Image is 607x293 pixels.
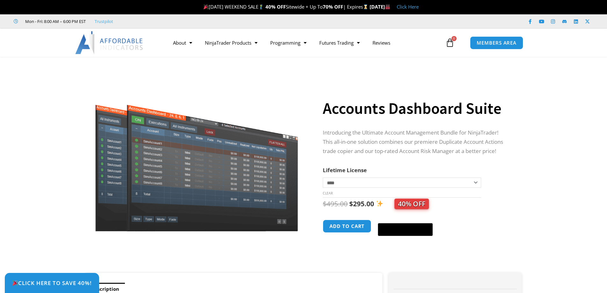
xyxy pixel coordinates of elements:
button: Buy with GPay [378,223,433,236]
img: Screenshot 2024-08-26 155710eeeee [94,68,299,231]
span: 0 [452,36,457,41]
a: Programming [264,35,313,50]
img: LogoAI | Affordable Indicators – NinjaTrader [75,31,144,54]
nav: Menu [167,35,444,50]
span: MEMBERS AREA [477,40,517,45]
a: MEMBERS AREA [470,36,523,49]
img: 🎉 [12,280,18,286]
a: NinjaTrader Products [199,35,264,50]
span: $ [323,199,327,208]
span: [DATE] WEEKEND SALE Sitewide + Up To | Expires [202,4,369,10]
img: ⌛ [363,4,368,9]
bdi: 295.00 [349,199,374,208]
p: Introducing the Ultimate Account Management Bundle for NinjaTrader! This all-in-one solution comb... [323,128,509,156]
a: Clear options [323,191,333,195]
strong: 70% OFF [323,4,343,10]
label: Lifetime License [323,166,367,174]
h1: Accounts Dashboard Suite [323,97,509,120]
img: 🎉 [204,4,208,9]
span: $ [349,199,353,208]
button: Add to cart [323,220,371,233]
a: 0 [436,33,464,52]
img: ✨ [376,200,383,207]
a: About [167,35,199,50]
a: Futures Trading [313,35,366,50]
a: Reviews [366,35,397,50]
a: Trustpilot [95,18,113,25]
strong: [DATE] [370,4,390,10]
img: 🏌️‍♂️ [259,4,264,9]
bdi: 495.00 [323,199,348,208]
a: 🎉Click Here to save 40%! [5,273,99,293]
span: 40% OFF [394,199,429,209]
span: Mon - Fri: 8:00 AM – 6:00 PM EST [24,18,86,25]
a: Click Here [397,4,419,10]
span: Click Here to save 40%! [12,280,92,286]
img: 🏭 [385,4,390,9]
strong: 40% OFF [265,4,286,10]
